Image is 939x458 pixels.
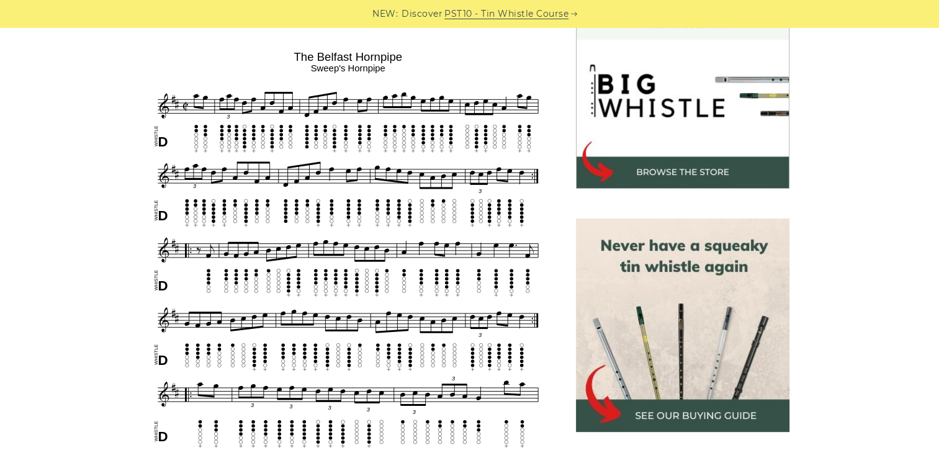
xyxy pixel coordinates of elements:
[402,7,443,21] span: Discover
[444,7,568,21] a: PST10 - Tin Whistle Course
[576,218,789,432] img: tin whistle buying guide
[372,7,398,21] span: NEW:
